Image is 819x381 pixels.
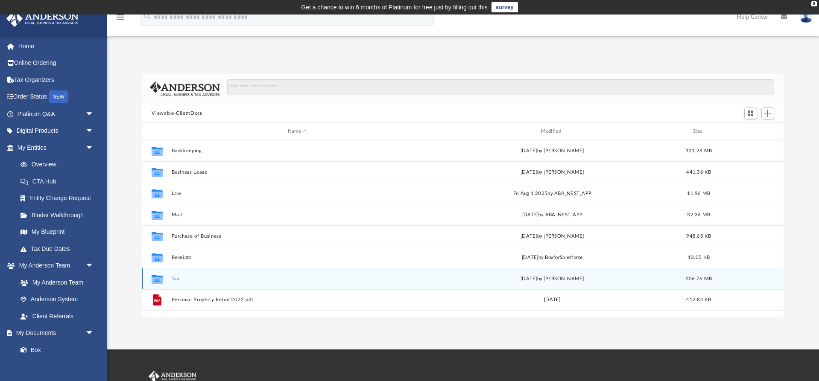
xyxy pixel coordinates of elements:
[12,240,107,257] a: Tax Due Dates
[85,105,102,123] span: arrow_drop_down
[172,169,423,175] button: Business Lease
[12,190,107,207] a: Entity Change Request
[688,255,710,260] span: 13.05 KB
[686,148,712,153] span: 121.28 MB
[142,140,783,317] div: grid
[12,224,102,241] a: My Blueprint
[491,2,518,12] a: survey
[12,173,107,190] a: CTA Hub
[85,139,102,157] span: arrow_drop_down
[172,191,423,196] button: Law
[687,212,711,217] span: 32.36 MB
[172,212,423,218] button: Mail
[687,191,711,196] span: 11.96 MB
[115,16,126,22] a: menu
[6,257,102,274] a: My Anderson Teamarrow_drop_down
[427,211,678,219] div: [DATE] by ABA_NEST_APP
[12,308,102,325] a: Client Referrals
[720,128,780,135] div: id
[427,190,678,198] div: Fri Aug 1 2025 by ABA_NEST_APP
[12,156,107,173] a: Overview
[682,128,716,135] div: Size
[12,274,98,291] a: My Anderson Team
[427,128,678,135] div: Modified
[427,275,678,283] div: [DATE] by [PERSON_NAME]
[6,88,107,106] a: Order StatusNEW
[143,12,152,21] i: search
[172,148,423,154] button: Bookkeeping
[146,128,167,135] div: id
[85,257,102,275] span: arrow_drop_down
[6,122,107,140] a: Digital Productsarrow_drop_down
[172,297,423,303] button: Personal Property Retun 2022.pdf
[761,108,774,119] button: Add
[687,297,711,302] span: 412.84 KB
[744,108,757,119] button: Switch to Grid View
[427,254,678,262] div: [DATE] by BoxforSalesforce
[85,122,102,140] span: arrow_drop_down
[686,276,712,281] span: 206.76 MB
[172,233,423,239] button: Purchase of Business
[687,170,711,175] span: 441.36 KB
[427,233,678,240] div: [DATE] by [PERSON_NAME]
[301,2,488,12] div: Get a chance to win 6 months of Platinum for free just by filling out this
[6,325,102,342] a: My Documentsarrow_drop_down
[687,234,711,238] span: 948.65 KB
[12,341,98,358] a: Box
[152,110,202,117] button: Viewable-ClientDocs
[172,276,423,282] button: Tax
[85,325,102,342] span: arrow_drop_down
[4,10,81,27] img: Anderson Advisors Platinum Portal
[800,11,813,23] img: User Pic
[227,79,774,96] input: Search files and folders
[6,139,107,156] a: My Entitiesarrow_drop_down
[427,296,678,304] div: [DATE]
[427,169,678,176] div: [DATE] by [PERSON_NAME]
[12,206,107,224] a: Binder Walkthrough
[6,71,107,88] a: Tax Organizers
[49,90,68,103] div: NEW
[12,291,102,308] a: Anderson System
[6,38,107,55] a: Home
[115,12,126,22] i: menu
[6,105,107,122] a: Platinum Q&Aarrow_drop_down
[427,147,678,155] div: [DATE] by [PERSON_NAME]
[811,1,817,6] div: close
[172,255,423,260] button: Receipts
[171,128,423,135] div: Name
[6,55,107,72] a: Online Ordering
